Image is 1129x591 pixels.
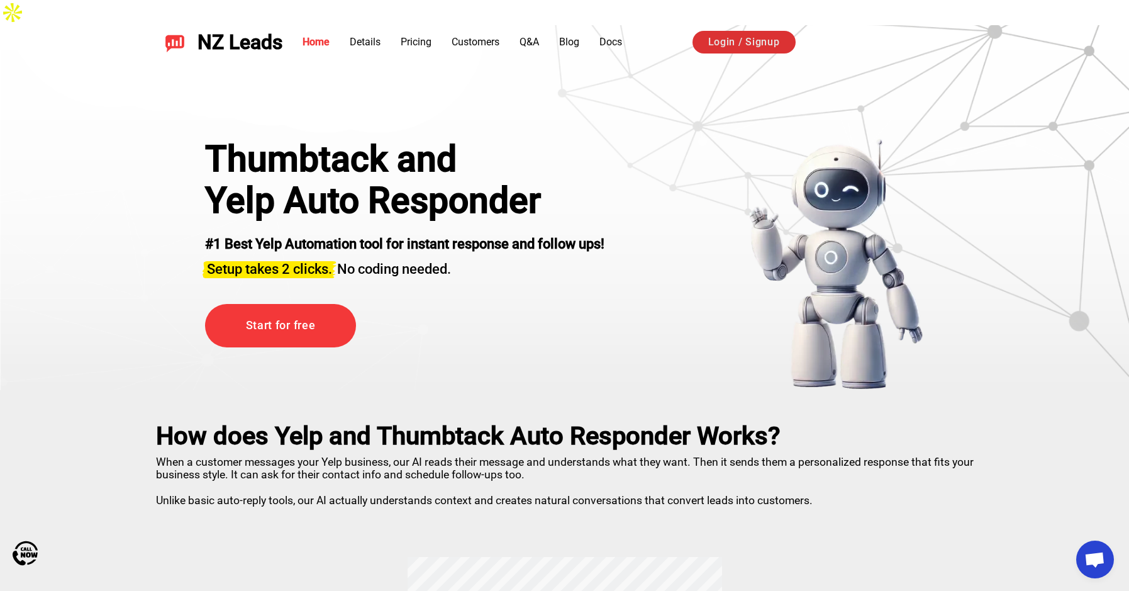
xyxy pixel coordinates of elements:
a: Open chat [1076,541,1114,578]
p: When a customer messages your Yelp business, our AI reads their message and understands what they... [156,451,974,507]
a: Home [303,36,330,48]
iframe: Sign in with Google Button [808,29,981,57]
span: Setup takes 2 clicks. [207,261,332,277]
img: Call Now [13,541,38,566]
div: Thumbtack and [205,138,604,180]
a: Details [350,36,381,48]
h3: No coding needed. [205,254,604,279]
a: Blog [559,36,579,48]
img: NZ Leads logo [165,32,185,52]
img: yelp bot [748,138,924,390]
strong: #1 Best Yelp Automation tool for instant response and follow ups! [205,236,604,252]
a: Q&A [520,36,539,48]
h2: How does Yelp and Thumbtack Auto Responder Works? [156,422,974,451]
h1: Yelp Auto Responder [205,180,604,222]
a: Start for free [205,304,356,347]
a: Pricing [401,36,431,48]
a: Customers [452,36,499,48]
span: NZ Leads [197,31,282,54]
a: Login / Signup [692,31,796,53]
a: Docs [599,36,622,48]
